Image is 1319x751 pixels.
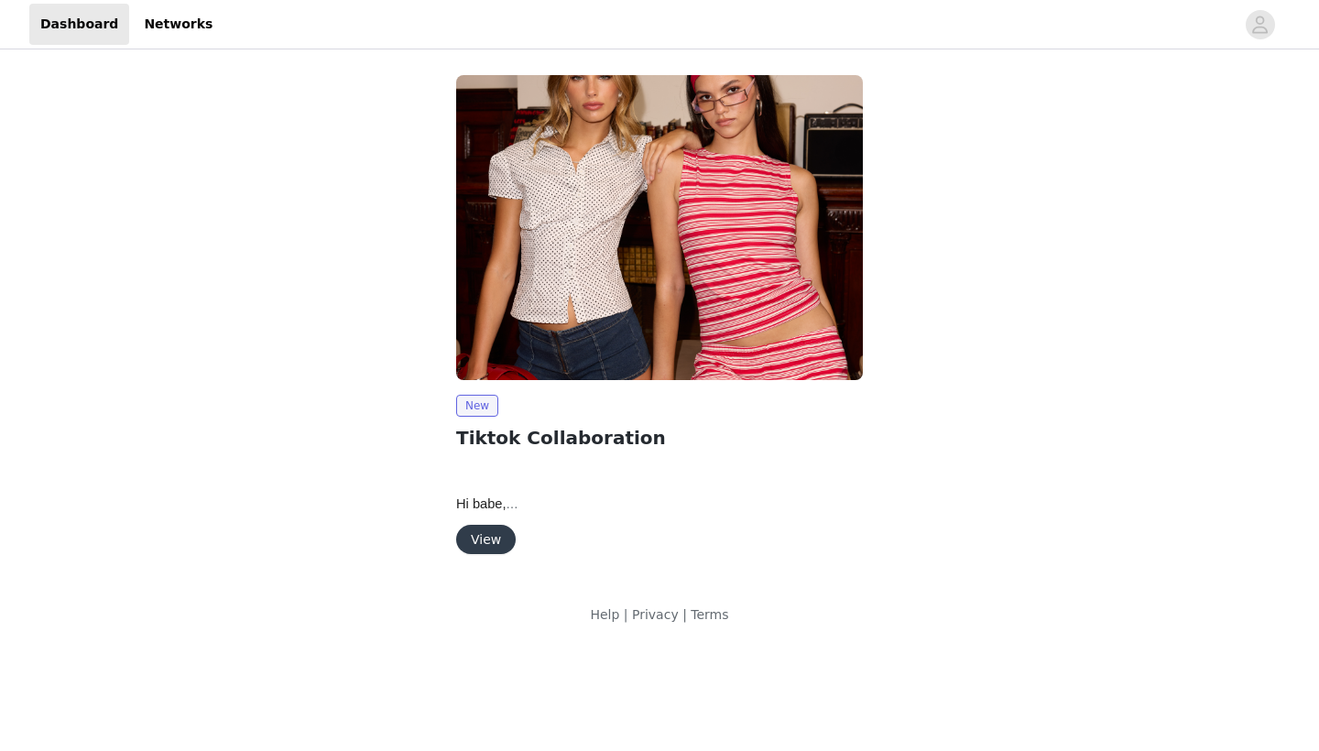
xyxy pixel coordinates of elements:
[456,533,516,547] a: View
[632,607,679,622] a: Privacy
[682,607,687,622] span: |
[29,4,129,45] a: Dashboard
[624,607,628,622] span: |
[456,496,518,511] span: Hi babe,
[456,75,863,380] img: Edikted
[456,395,498,417] span: New
[456,424,863,452] h2: Tiktok Collaboration
[1251,10,1269,39] div: avatar
[691,607,728,622] a: Terms
[456,525,516,554] button: View
[590,607,619,622] a: Help
[133,4,223,45] a: Networks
